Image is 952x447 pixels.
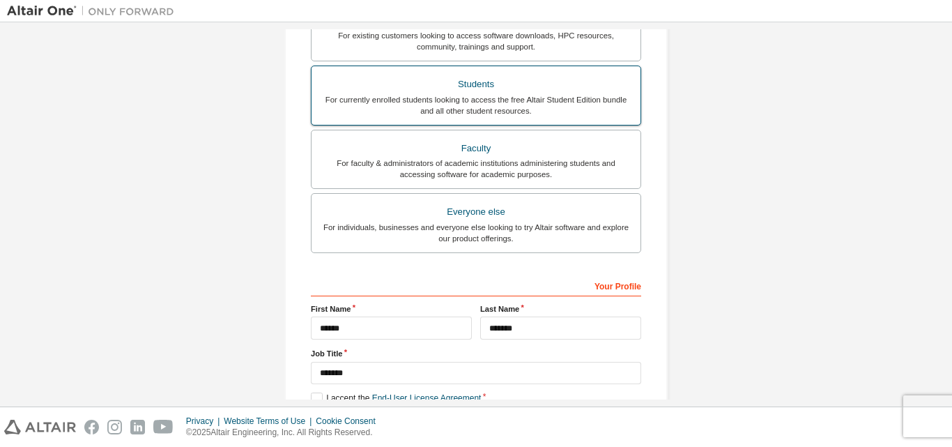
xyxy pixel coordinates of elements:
label: First Name [311,303,472,315]
label: Last Name [480,303,641,315]
div: For existing customers looking to access software downloads, HPC resources, community, trainings ... [320,30,632,52]
div: Website Terms of Use [224,416,316,427]
img: linkedin.svg [130,420,145,434]
div: For individuals, businesses and everyone else looking to try Altair software and explore our prod... [320,222,632,244]
label: Job Title [311,348,641,359]
img: youtube.svg [153,420,174,434]
div: Privacy [186,416,224,427]
div: Domain Overview [53,82,125,91]
div: For currently enrolled students looking to access the free Altair Student Edition bundle and all ... [320,94,632,116]
label: I accept the [311,393,481,404]
div: For faculty & administrators of academic institutions administering students and accessing softwa... [320,158,632,180]
div: Keywords by Traffic [154,82,235,91]
div: Faculty [320,139,632,158]
img: tab_keywords_by_traffic_grey.svg [139,81,150,92]
div: Students [320,75,632,94]
img: logo_orange.svg [22,22,33,33]
div: Everyone else [320,202,632,222]
img: website_grey.svg [22,36,33,47]
p: © 2025 Altair Engineering, Inc. All Rights Reserved. [186,427,384,439]
img: facebook.svg [84,420,99,434]
img: tab_domain_overview_orange.svg [38,81,49,92]
div: Domain: [DOMAIN_NAME] [36,36,153,47]
img: Altair One [7,4,181,18]
a: End-User License Agreement [372,393,482,403]
div: v 4.0.24 [39,22,68,33]
div: Your Profile [311,274,641,296]
div: Cookie Consent [316,416,383,427]
img: instagram.svg [107,420,122,434]
img: altair_logo.svg [4,420,76,434]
